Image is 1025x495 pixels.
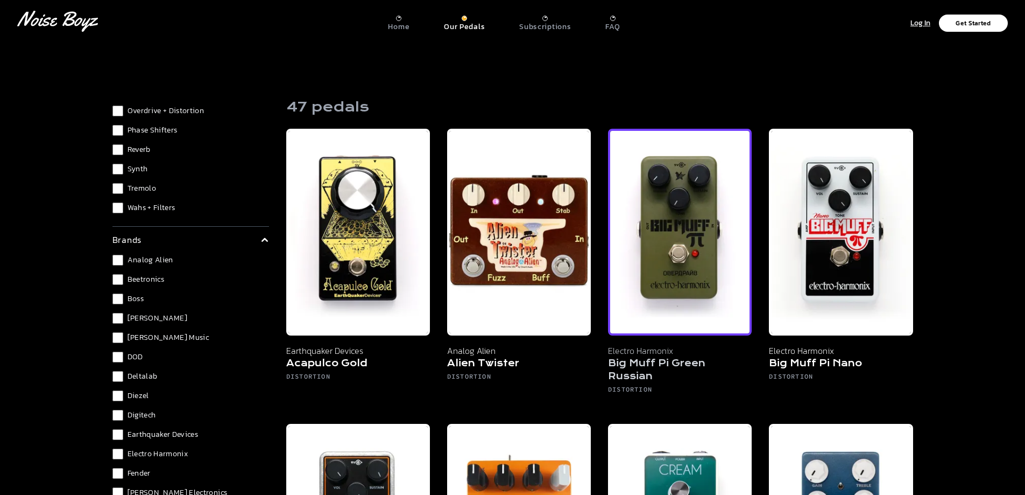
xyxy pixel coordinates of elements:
input: Reverb [112,144,123,155]
p: Get Started [956,20,991,26]
span: Phase Shifters [128,125,178,136]
a: Our Pedals [444,11,485,32]
img: Analog Alien Alien Twister [447,129,591,336]
span: Electro Harmonix [128,449,188,459]
a: Electro Harmonix Big Muff Pi Green Russian - Noise Boyz Electro Harmonix Big Muff Pi Green Russia... [608,129,752,407]
h6: Distortion [447,372,591,385]
h6: Distortion [769,372,913,385]
h5: Big Muff Pi Green Russian [608,357,752,385]
input: Beetronics [112,274,123,285]
a: Electro Harmonix Big Muff Pi - Noise Boyz Electro Harmonix Big Muff Pi Nano Distortion [769,129,913,407]
p: Electro Harmonix [769,344,913,357]
span: Earthquaker Devices [128,429,199,440]
span: Diezel [128,391,149,401]
span: [PERSON_NAME] [128,313,188,324]
h6: Distortion [608,385,752,398]
span: Reverb [128,144,151,155]
summary: brands [112,233,269,246]
a: Earthquaker Devices Acapulco Gold Earthquaker Devices Acapulco Gold Distortion [286,129,430,407]
input: Deltalab [112,371,123,382]
span: Tremolo [128,183,156,194]
input: Phase Shifters [112,125,123,136]
input: Digitech [112,410,123,421]
span: Digitech [128,410,156,421]
input: Tremolo [112,183,123,194]
input: [PERSON_NAME] Music [112,332,123,343]
span: Wahs + Filters [128,203,175,213]
img: Electro Harmonix Big Muff Pi - Noise Boyz [769,129,913,336]
p: Subscriptions [519,22,571,32]
input: Overdrive + Distortion [112,106,123,116]
img: Electro Harmonix Big Muff Pi Green Russian - Noise Boyz [608,129,752,336]
span: Overdrive + Distortion [128,106,204,116]
input: Fender [112,468,123,479]
p: FAQ [605,22,620,32]
input: [PERSON_NAME] [112,313,123,324]
button: Get Started [939,15,1008,32]
img: Earthquaker Devices Acapulco Gold [286,129,430,336]
p: Log In [910,17,930,30]
input: DOD [112,352,123,362]
p: Earthquaker Devices [286,344,430,357]
span: Beetronics [128,274,165,285]
p: brands [112,233,142,246]
a: Home [388,11,409,32]
input: Analog Alien [112,255,123,266]
span: DOD [128,352,143,362]
a: Analog Alien Alien Twister Analog Alien Alien Twister Distortion [447,129,591,407]
p: Home [388,22,409,32]
input: Diezel [112,391,123,401]
input: Wahs + Filters [112,203,123,213]
span: Boss [128,294,144,304]
input: Boss [112,294,123,304]
p: Analog Alien [447,344,591,357]
p: Our Pedals [444,22,485,32]
input: Synth [112,164,123,175]
span: Synth [128,164,148,175]
span: [PERSON_NAME] Music [128,332,209,343]
h5: Acapulco Gold [286,357,430,372]
input: Electro Harmonix [112,449,123,459]
h1: 47 pedals [286,99,369,116]
p: Electro Harmonix [608,344,752,357]
input: Earthquaker Devices [112,429,123,440]
h5: Big Muff Pi Nano [769,357,913,372]
span: Analog Alien [128,255,173,266]
span: Fender [128,468,151,479]
h6: Distortion [286,372,430,385]
span: Deltalab [128,371,158,382]
h5: Alien Twister [447,357,591,372]
a: FAQ [605,11,620,32]
a: Subscriptions [519,11,571,32]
